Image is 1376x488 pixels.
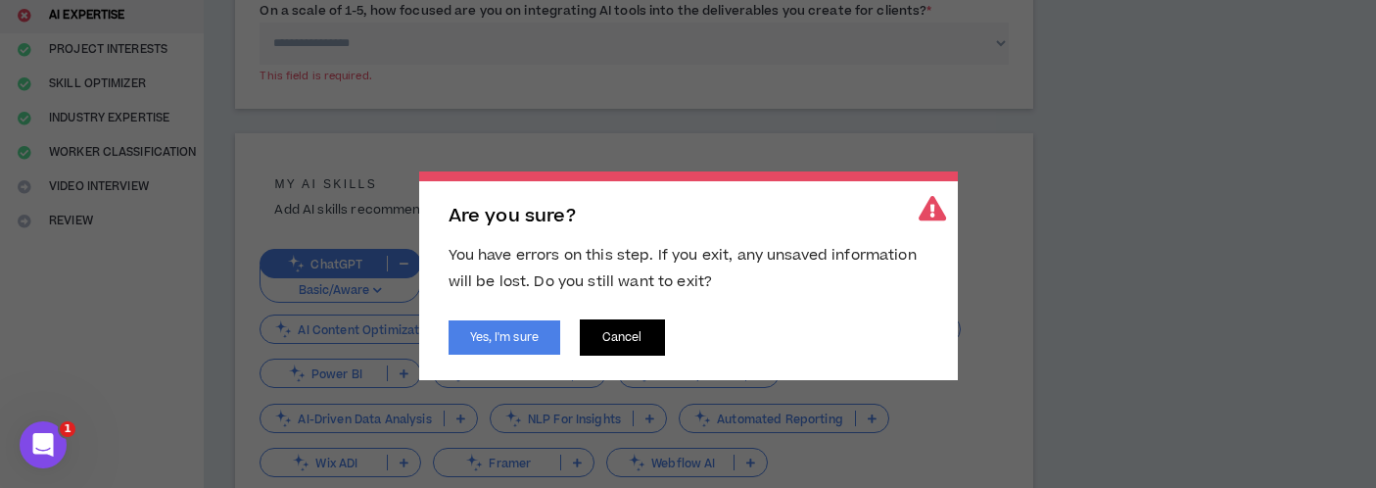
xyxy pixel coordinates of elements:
[449,320,560,355] button: Yes, I'm sure
[60,421,75,437] span: 1
[580,319,665,356] button: Cancel
[449,245,917,292] span: You have errors on this step. If you exit, any unsaved information will be lost. Do you still wan...
[449,206,928,227] h2: Are you sure?
[20,421,67,468] iframe: Intercom live chat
